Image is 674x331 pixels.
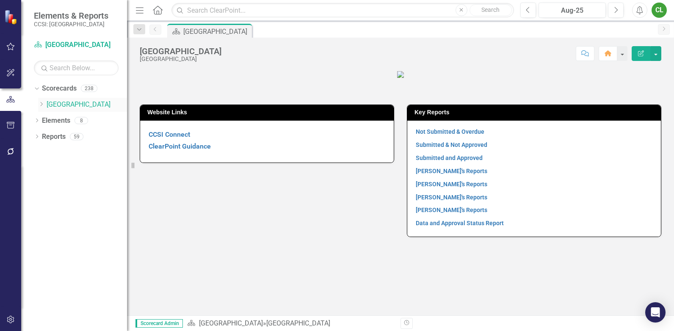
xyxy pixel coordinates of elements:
img: ECDMH%20Logo%20png.PNG [397,71,404,78]
div: Open Intercom Messenger [645,302,666,323]
button: CL [652,3,667,18]
div: Aug-25 [541,6,603,16]
div: 59 [70,133,83,140]
a: Submitted and Approved [416,154,483,161]
a: CCSI Connect [149,130,190,138]
a: [PERSON_NAME]'s Reports [416,168,487,174]
div: [GEOGRAPHIC_DATA] [140,47,221,56]
a: Not Submitted & Overdue [416,128,484,135]
a: [GEOGRAPHIC_DATA] [34,40,119,50]
small: CCSI: [GEOGRAPHIC_DATA] [34,21,108,28]
a: Submitted & Not Approved [416,141,487,148]
input: Search Below... [34,61,119,75]
a: ClearPoint Guidance [149,142,211,150]
div: » [187,319,394,328]
div: [GEOGRAPHIC_DATA] [183,26,250,37]
a: Reports [42,132,66,142]
input: Search ClearPoint... [171,3,514,18]
a: Elements [42,116,70,126]
span: Elements & Reports [34,11,108,21]
span: Search [481,6,500,13]
div: [GEOGRAPHIC_DATA] [140,56,221,62]
a: [PERSON_NAME]'s Reports [416,181,487,188]
a: [GEOGRAPHIC_DATA] [47,100,127,110]
span: Scorecard Admin [135,319,183,328]
a: Scorecards [42,84,77,94]
div: 238 [81,85,97,92]
a: [PERSON_NAME]'s Reports [416,207,487,213]
h3: Key Reports [414,109,657,116]
div: 8 [75,117,88,124]
a: [GEOGRAPHIC_DATA] [199,319,263,327]
img: ClearPoint Strategy [4,9,19,24]
a: Data and Approval Status Report [416,220,504,226]
a: [PERSON_NAME]'s Reports [416,194,487,201]
button: Search [470,4,512,16]
button: Aug-25 [539,3,606,18]
div: [GEOGRAPHIC_DATA] [266,319,330,327]
h3: Website Links [147,109,389,116]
